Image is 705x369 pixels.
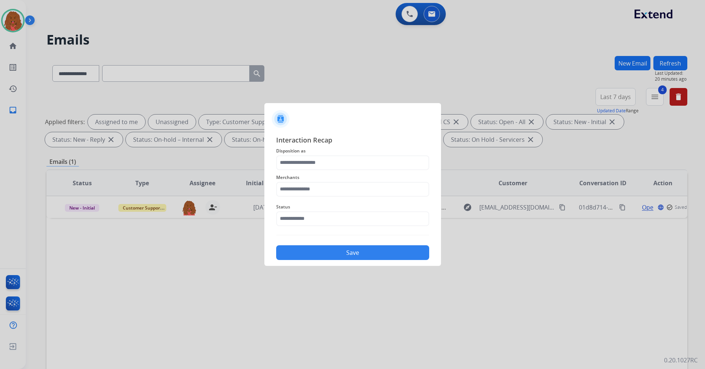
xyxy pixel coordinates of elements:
button: Save [276,245,429,260]
img: contactIcon [272,110,289,128]
span: Interaction Recap [276,135,429,147]
span: Status [276,203,429,211]
img: contact-recap-line.svg [276,235,429,235]
span: Merchants [276,173,429,182]
span: Disposition as [276,147,429,155]
p: 0.20.1027RC [664,356,698,365]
